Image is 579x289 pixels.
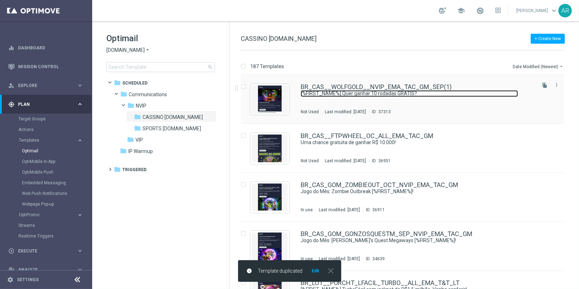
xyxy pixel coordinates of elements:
button: Date Modified (Newest)arrow_drop_down [512,62,565,71]
i: keyboard_arrow_right [77,247,83,254]
button: + Create New [531,34,565,44]
div: OptiPromo [19,213,77,217]
div: In use [301,207,313,213]
span: Scheduled [122,80,147,86]
button: gps_fixed Plan keyboard_arrow_right [8,102,84,107]
span: Template duplicated [258,268,302,274]
div: AR [558,4,572,17]
div: Templates [19,138,77,142]
a: BR_CAS_GOM_GONZOSQUESTM_SEP_NVIP_EMA_TAC_GM [301,231,472,237]
button: close [325,268,335,274]
button: person_search Explore keyboard_arrow_right [8,83,84,88]
button: [DOMAIN_NAME] arrow_drop_down [106,47,150,54]
i: folder [134,125,141,132]
div: OptiPromo [18,209,91,220]
div: 36911 [372,207,385,213]
div: Web Push Notifications [22,188,91,199]
span: Triggered [122,167,146,173]
img: 36911.jpeg [252,184,288,211]
i: folder [134,113,141,120]
a: BR_LOT__PURCHT_LFACIL_TURBO__ALL_EMA_T&T_LT [301,280,460,286]
div: Last modified: [DATE] [316,256,363,262]
span: Communications [129,91,167,98]
div: OptiMobile In-App [22,156,91,167]
div: Dashboard [8,38,83,57]
span: OptiPromo [19,213,69,217]
i: equalizer [8,45,15,51]
a: Realtime Triggers [18,233,74,239]
a: OptiMobile In-App [22,159,74,164]
span: CASSINO bet.br [143,114,203,120]
div: Plan [8,101,77,108]
button: more_vert [553,81,560,89]
a: Dashboard [18,38,83,57]
a: Uma chance gratuita de ganhar R$ 10.000! [301,139,518,146]
a: BR_CAS_GOM_ZOMBIEOUT_OCT_NVIP_EMA_TAC_GM [301,182,458,188]
h1: Optimail [106,33,215,44]
a: OptiMobile Push [22,169,74,175]
i: folder [120,147,127,154]
div: Execute [8,248,77,254]
i: play_circle_outline [8,248,15,254]
i: folder [127,136,134,143]
button: OptiPromo keyboard_arrow_right [18,212,84,218]
div: Not Used [301,158,319,164]
div: Press SPACE to select this row. [234,124,578,173]
i: info [246,268,252,274]
a: Actions [18,127,74,132]
i: track_changes [8,267,15,273]
a: Settings [17,278,39,282]
i: arrow_drop_down [145,47,150,54]
img: 36951.jpeg [252,135,288,162]
div: Templates keyboard_arrow_right [18,137,84,143]
span: Plan [18,102,77,107]
div: OptiMobile Push [22,167,91,178]
div: 37313 [378,109,391,115]
a: Webpage Pop-up [22,201,74,207]
span: Execute [18,249,77,253]
a: Jogo do Mês: [PERSON_NAME]'s Quest Megaways [%FIRST_NAME%]! [301,237,518,244]
div: Realtime Triggers [18,231,91,241]
div: Actions [18,124,91,135]
div: Target Groups [18,114,91,124]
div: Not Used [301,109,319,115]
button: file_copy [540,81,549,90]
button: equalizer Dashboard [8,45,84,51]
i: close [326,266,335,276]
a: Mission Control [18,57,83,76]
div: ID: [369,158,391,164]
button: Edit [311,268,320,274]
i: settings [7,277,13,283]
span: [DOMAIN_NAME] [106,47,145,54]
span: Explore [18,83,77,88]
span: school [457,7,465,15]
div: Press SPACE to select this row. [234,75,578,124]
div: Streams [18,220,91,231]
a: [%FIRST_NAME%] Quer ganhar 10 rodadas GRÁTIS? [301,90,518,97]
i: person_search [8,82,15,89]
span: search [207,64,213,70]
span: SPORTS bet.br [143,125,201,132]
div: Jogo do Mês: Zombie Outbreak [%FIRST_NAME%]! [301,188,534,195]
div: Webpage Pop-up [22,199,91,209]
i: keyboard_arrow_right [77,82,83,89]
a: BR_CAS__WOLFGOLD__NVIP_EMA_TAC_GM_SEP(1) [301,84,452,90]
div: ID: [369,109,391,115]
i: more_vert [554,82,559,88]
i: folder [120,91,127,98]
a: Streams [18,223,74,228]
div: Last modified: [DATE] [322,158,369,164]
input: Search Template [106,62,215,72]
div: ID: [363,256,385,262]
span: keyboard_arrow_down [550,7,558,15]
i: file_copy [542,82,547,88]
div: Press SPACE to select this row. [234,222,578,271]
button: Mission Control [8,64,84,70]
a: Target Groups [18,116,74,122]
div: play_circle_outline Execute keyboard_arrow_right [8,248,84,254]
button: track_changes Analyze keyboard_arrow_right [8,267,84,273]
